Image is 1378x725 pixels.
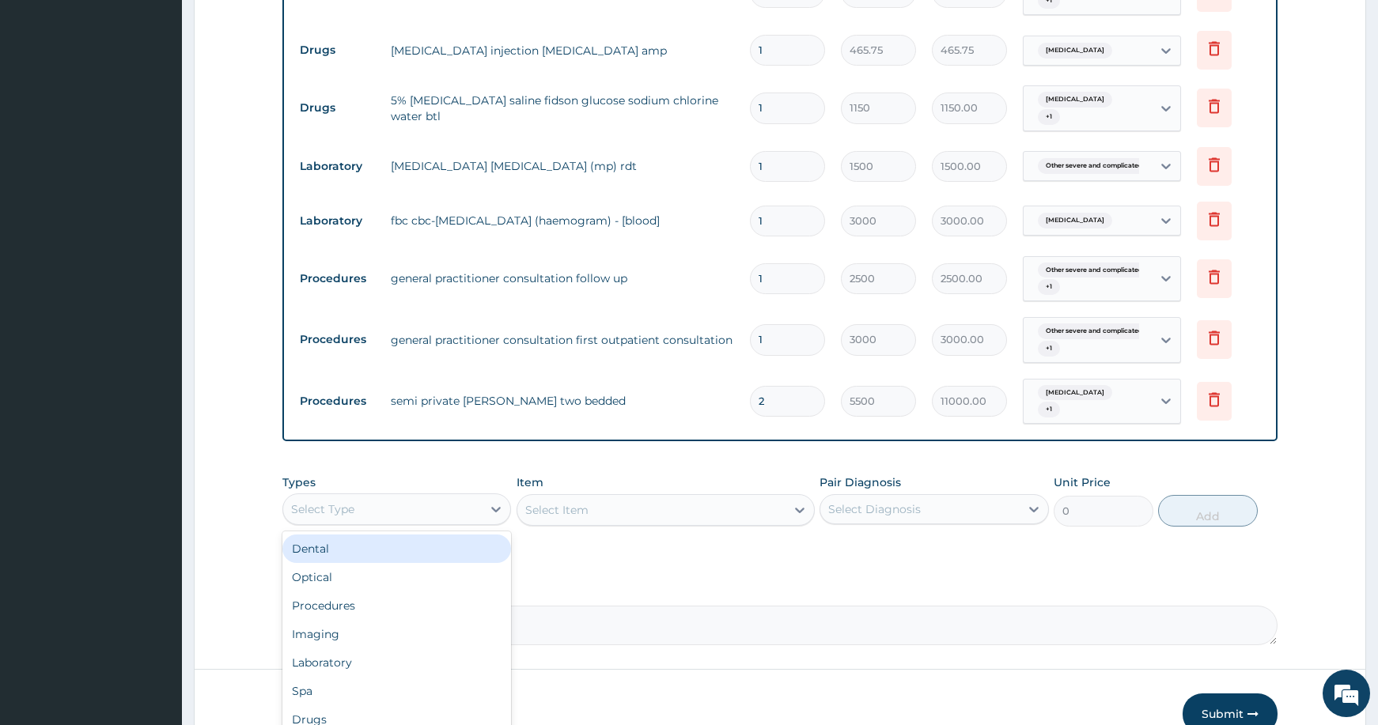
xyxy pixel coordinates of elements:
[1038,92,1112,108] span: [MEDICAL_DATA]
[1038,402,1060,417] span: + 1
[1038,158,1162,174] span: Other severe and complicated P...
[259,8,297,46] div: Minimize live chat window
[517,474,543,490] label: Item
[282,583,1278,597] label: Comment
[1038,262,1162,278] span: Other severe and complicated P...
[1038,341,1060,357] span: + 1
[292,325,383,354] td: Procedures
[292,93,383,123] td: Drugs
[282,591,511,620] div: Procedures
[292,36,383,65] td: Drugs
[820,474,901,490] label: Pair Diagnosis
[383,385,742,417] td: semi private [PERSON_NAME] two bedded
[383,150,742,182] td: [MEDICAL_DATA] [MEDICAL_DATA] (mp) rdt
[383,85,742,132] td: 5% [MEDICAL_DATA] saline fidson glucose sodium chlorine water btl
[92,199,218,359] span: We're online!
[1038,385,1112,401] span: [MEDICAL_DATA]
[29,79,64,119] img: d_794563401_company_1708531726252_794563401
[292,264,383,293] td: Procedures
[292,206,383,236] td: Laboratory
[292,152,383,181] td: Laboratory
[292,387,383,416] td: Procedures
[383,324,742,356] td: general practitioner consultation first outpatient consultation
[291,501,354,517] div: Select Type
[1038,213,1112,228] span: [MEDICAL_DATA]
[282,476,316,489] label: Types
[383,262,742,294] td: general practitioner consultation follow up
[282,534,511,563] div: Dental
[383,205,742,236] td: fbc cbc-[MEDICAL_DATA] (haemogram) - [blood]
[1038,43,1112,59] span: [MEDICAL_DATA]
[282,677,511,705] div: Spa
[82,89,266,109] div: Chat with us now
[282,648,511,677] div: Laboratory
[8,432,301,487] textarea: Type your message and hit 'Enter'
[1054,474,1111,490] label: Unit Price
[383,35,742,66] td: [MEDICAL_DATA] injection [MEDICAL_DATA] amp
[1038,279,1060,295] span: + 1
[1038,323,1162,339] span: Other severe and complicated P...
[282,620,511,648] div: Imaging
[1158,495,1258,527] button: Add
[828,501,921,517] div: Select Diagnosis
[1038,109,1060,125] span: + 1
[282,563,511,591] div: Optical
